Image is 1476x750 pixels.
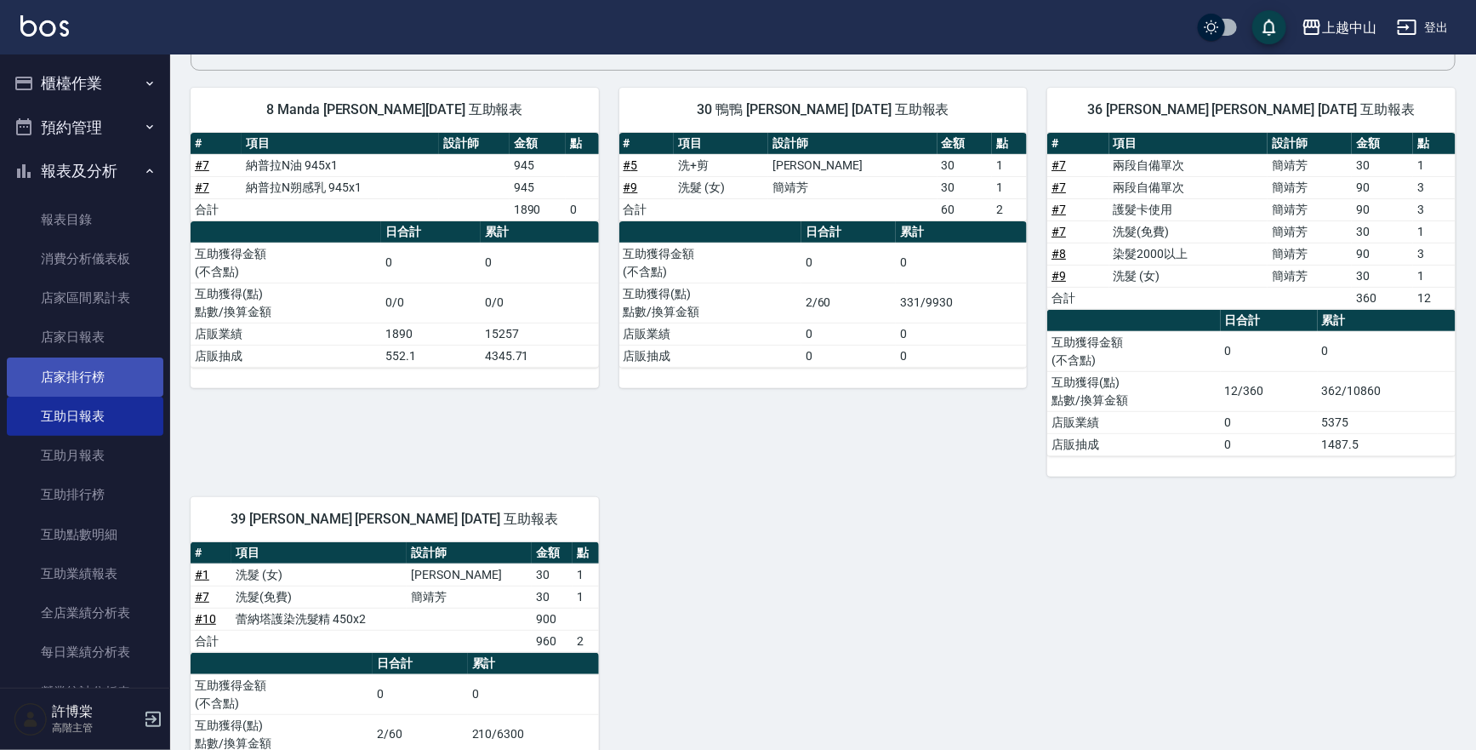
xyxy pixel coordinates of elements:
button: 預約管理 [7,106,163,150]
td: 3 [1413,198,1456,220]
th: 點 [992,133,1027,155]
img: Logo [20,15,69,37]
td: 簡靖芳 [1268,243,1352,265]
td: 1 [1413,220,1456,243]
th: 日合計 [381,221,481,243]
a: 互助點數明細 [7,515,163,554]
button: 櫃檯作業 [7,61,163,106]
a: #10 [195,612,216,626]
td: 2 [992,198,1027,220]
a: #8 [1051,247,1066,260]
th: 日合計 [801,221,896,243]
th: 點 [1413,133,1456,155]
button: 報表及分析 [7,149,163,193]
td: 1 [1413,154,1456,176]
td: 30 [1352,265,1413,287]
a: #9 [1051,269,1066,283]
td: 0 [896,243,1027,283]
td: 1 [573,586,598,608]
h5: 許博棠 [52,703,139,720]
td: 2/60 [801,283,896,323]
a: 互助月報表 [7,436,163,475]
td: 0 [468,674,599,714]
table: a dense table [619,133,1028,221]
td: 1487.5 [1318,433,1456,455]
td: 合計 [191,198,242,220]
th: 累計 [1318,310,1456,332]
table: a dense table [1047,133,1456,310]
td: 90 [1352,243,1413,265]
td: 362/10860 [1318,371,1456,411]
a: #7 [1051,180,1066,194]
td: [PERSON_NAME] [407,564,532,586]
td: 5375 [1318,411,1456,433]
th: # [619,133,675,155]
th: 日合計 [1221,310,1318,332]
th: 設計師 [1268,133,1352,155]
a: 店家日報表 [7,318,163,357]
th: 設計師 [407,542,532,564]
td: 0 [373,674,467,714]
td: 洗髮 (女) [1109,265,1268,287]
th: 累計 [468,653,599,675]
td: 納普拉N朔感乳 945x1 [242,176,439,198]
td: 331/9930 [896,283,1027,323]
td: 店販業績 [1047,411,1220,433]
td: 納普拉N油 945x1 [242,154,439,176]
a: 營業統計分析表 [7,673,163,712]
td: 90 [1352,176,1413,198]
button: save [1252,10,1286,44]
table: a dense table [191,133,599,221]
td: 0 [896,345,1027,367]
table: a dense table [1047,310,1456,456]
th: # [191,542,231,564]
td: 30 [937,176,993,198]
th: # [191,133,242,155]
td: 染髮2000以上 [1109,243,1268,265]
a: 全店業績分析表 [7,593,163,633]
td: 互助獲得金額 (不含點) [191,674,373,714]
td: 0 [1221,411,1318,433]
td: 簡靖芳 [1268,198,1352,220]
p: 高階主管 [52,720,139,736]
td: 30 [1352,154,1413,176]
a: #7 [1051,225,1066,238]
td: 0 [1318,331,1456,371]
td: 護髮卡使用 [1109,198,1268,220]
th: 金額 [532,542,573,564]
th: 項目 [231,542,407,564]
td: 店販抽成 [1047,433,1220,455]
span: 39 [PERSON_NAME] [PERSON_NAME] [DATE] 互助報表 [211,511,578,528]
span: 36 [PERSON_NAME] [PERSON_NAME] [DATE] 互助報表 [1068,101,1435,118]
td: 4345.71 [481,345,599,367]
a: #7 [195,158,209,172]
th: 項目 [1109,133,1268,155]
td: 合計 [1047,287,1108,309]
a: 互助日報表 [7,397,163,436]
td: 洗+剪 [674,154,768,176]
td: 900 [532,608,573,630]
button: 登出 [1390,12,1456,43]
td: 店販業績 [191,323,381,345]
td: 洗髮 (女) [674,176,768,198]
td: 30 [1352,220,1413,243]
td: 蕾納塔護染洗髮精 450x2 [231,608,407,630]
a: 互助業績報表 [7,554,163,593]
span: 30 鴨鴨 [PERSON_NAME] [DATE] 互助報表 [640,101,1007,118]
td: 1 [992,176,1027,198]
td: 互助獲得(點) 點數/換算金額 [191,283,381,323]
td: 1 [1413,265,1456,287]
th: # [1047,133,1108,155]
td: 簡靖芳 [1268,220,1352,243]
td: 店販抽成 [619,345,801,367]
td: 洗髮(免費) [231,586,407,608]
td: 90 [1352,198,1413,220]
td: 互助獲得(點) 點數/換算金額 [1047,371,1220,411]
th: 累計 [896,221,1027,243]
td: 0 [381,243,481,283]
td: 洗髮(免費) [1109,220,1268,243]
td: 互助獲得金額 (不含點) [1047,331,1220,371]
td: 0 [801,243,896,283]
td: 3 [1413,176,1456,198]
td: 1890 [381,323,481,345]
